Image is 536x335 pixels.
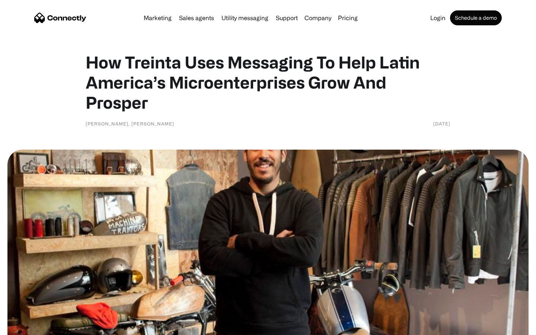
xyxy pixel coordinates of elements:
a: Schedule a demo [450,10,502,25]
div: [PERSON_NAME], [PERSON_NAME] [86,120,174,127]
a: Login [427,15,449,21]
a: Support [273,15,301,21]
a: Sales agents [176,15,217,21]
a: Pricing [335,15,361,21]
aside: Language selected: English [7,322,45,332]
a: Utility messaging [218,15,271,21]
ul: Language list [15,322,45,332]
a: Marketing [141,15,175,21]
div: Company [304,13,331,23]
h1: How Treinta Uses Messaging To Help Latin America’s Microenterprises Grow And Prosper [86,52,450,112]
div: [DATE] [433,120,450,127]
